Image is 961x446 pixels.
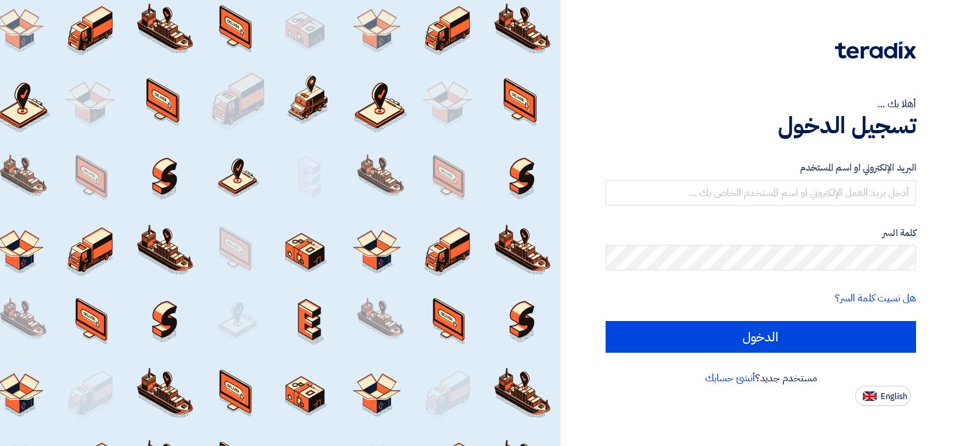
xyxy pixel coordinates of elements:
[855,386,911,406] button: English
[606,371,916,386] div: مستخدم جديد؟
[606,180,916,206] input: أدخل بريد العمل الإلكتروني او اسم المستخدم الخاص بك ...
[606,112,916,140] h1: تسجيل الدخول
[881,392,907,401] span: English
[835,41,916,59] img: Teradix logo
[835,291,916,306] a: هل نسيت كلمة السر؟
[863,391,877,401] img: en-US.png
[705,371,755,386] a: أنشئ حسابك
[606,161,916,175] label: البريد الإلكتروني او اسم المستخدم
[606,321,916,353] input: الدخول
[606,226,916,240] label: كلمة السر
[606,96,916,112] div: أهلا بك ...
